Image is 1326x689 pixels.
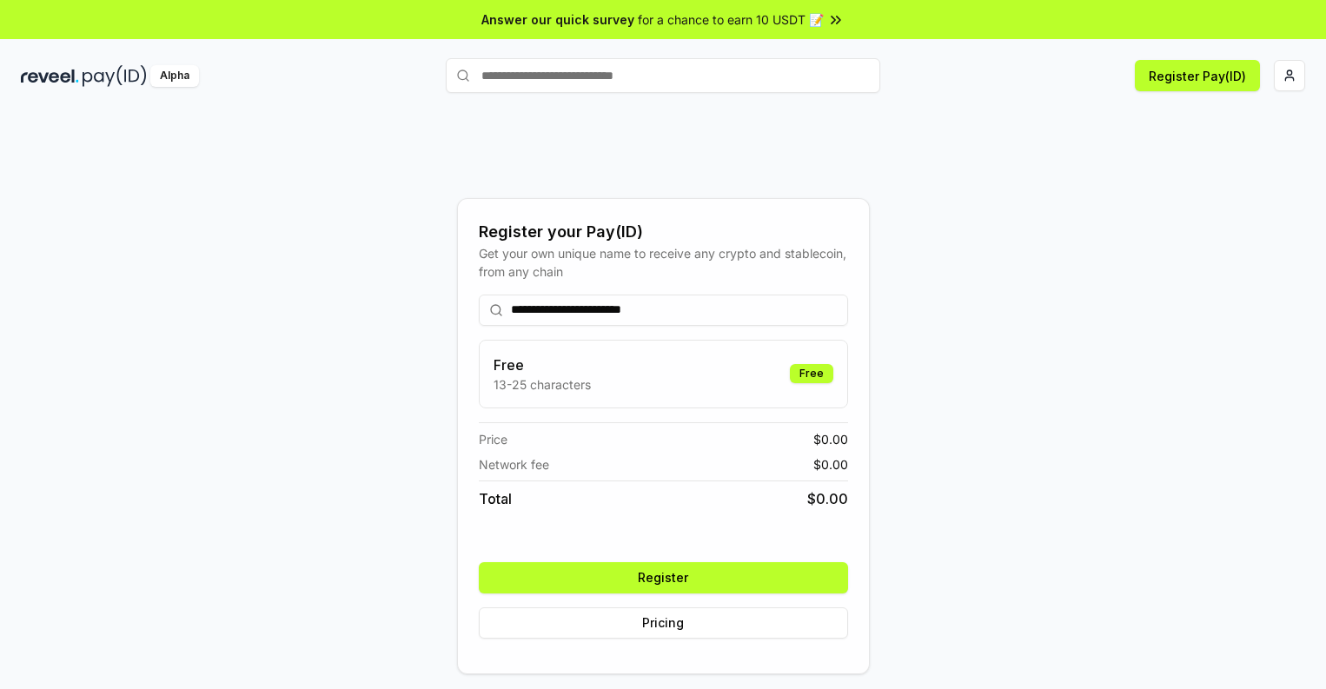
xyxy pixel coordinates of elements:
[813,430,848,448] span: $ 0.00
[1135,60,1260,91] button: Register Pay(ID)
[83,65,147,87] img: pay_id
[21,65,79,87] img: reveel_dark
[494,354,591,375] h3: Free
[790,364,833,383] div: Free
[150,65,199,87] div: Alpha
[494,375,591,394] p: 13-25 characters
[481,10,634,29] span: Answer our quick survey
[813,455,848,474] span: $ 0.00
[807,488,848,509] span: $ 0.00
[479,607,848,639] button: Pricing
[479,488,512,509] span: Total
[638,10,824,29] span: for a chance to earn 10 USDT 📝
[479,430,507,448] span: Price
[479,244,848,281] div: Get your own unique name to receive any crypto and stablecoin, from any chain
[479,455,549,474] span: Network fee
[479,562,848,593] button: Register
[479,220,848,244] div: Register your Pay(ID)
